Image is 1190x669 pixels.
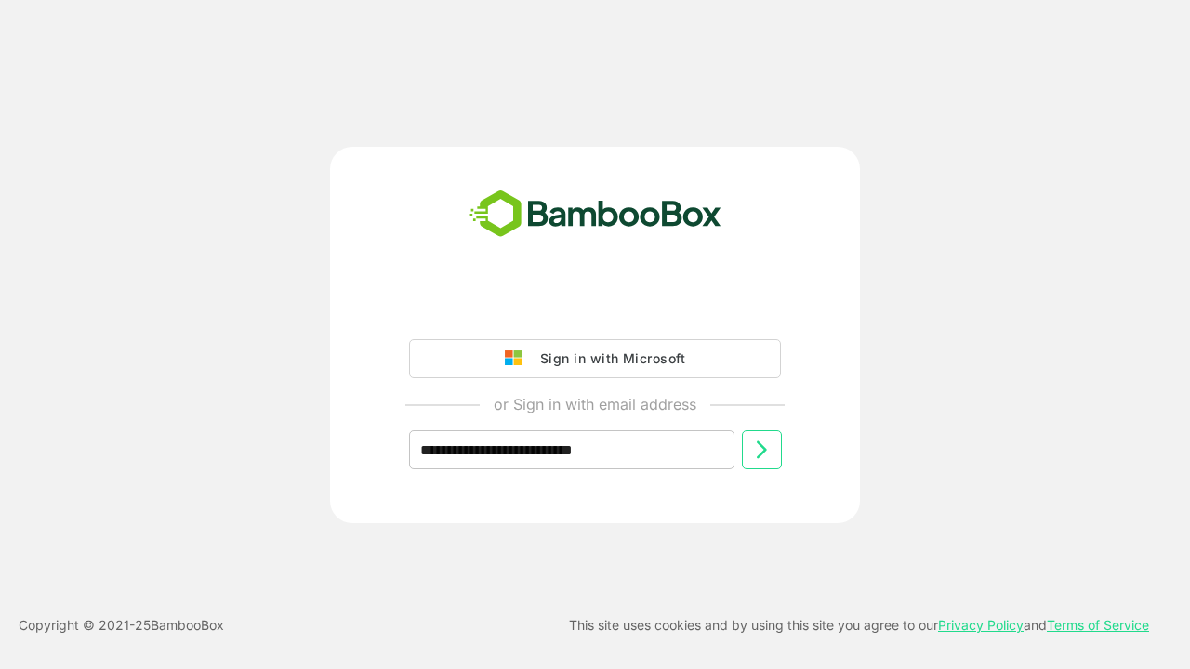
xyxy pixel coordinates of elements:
[19,614,224,636] p: Copyright © 2021- 25 BambooBox
[938,617,1024,633] a: Privacy Policy
[400,287,790,328] iframe: Sign in with Google Button
[459,184,732,245] img: bamboobox
[531,347,685,371] div: Sign in with Microsoft
[494,393,696,415] p: or Sign in with email address
[1047,617,1149,633] a: Terms of Service
[409,339,781,378] button: Sign in with Microsoft
[505,350,531,367] img: google
[569,614,1149,636] p: This site uses cookies and by using this site you agree to our and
